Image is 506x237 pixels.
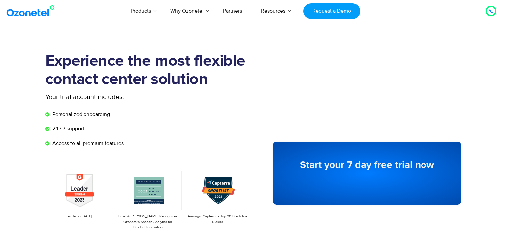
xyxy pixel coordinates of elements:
[51,139,124,147] span: Access to all premium features
[45,52,253,89] h1: Experience the most flexible contact center solution
[303,3,360,19] a: Request a Demo
[51,125,84,133] span: 24 / 7 support
[118,214,178,230] p: Frost & [PERSON_NAME] Recognizes Ozonetel's Speech Analytics for Product Innovation
[187,214,248,225] p: Amongst Capterra’s Top 20 Predictive Dialers
[49,214,109,219] p: Leader in [DATE]
[286,160,448,170] h5: Start your 7 day free trial now
[51,110,110,118] span: Personalized onboarding
[45,92,203,102] p: Your trial account includes:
